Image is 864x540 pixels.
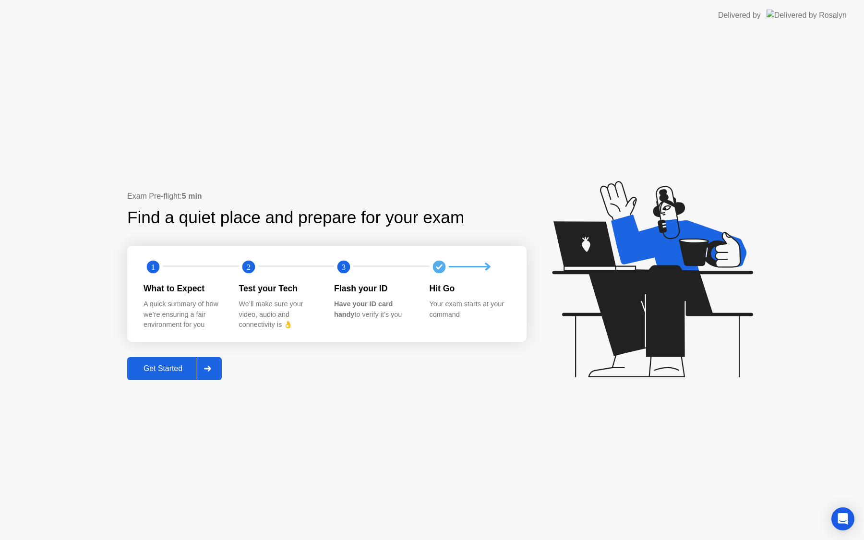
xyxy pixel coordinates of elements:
[334,300,393,318] b: Have your ID card handy
[144,282,224,295] div: What to Expect
[831,507,854,530] div: Open Intercom Messenger
[430,299,510,320] div: Your exam starts at your command
[182,192,202,200] b: 5 min
[334,299,414,320] div: to verify it’s you
[334,282,414,295] div: Flash your ID
[127,205,466,230] div: Find a quiet place and prepare for your exam
[718,10,761,21] div: Delivered by
[127,357,222,380] button: Get Started
[239,299,319,330] div: We’ll make sure your video, audio and connectivity is 👌
[342,262,346,271] text: 3
[130,364,196,373] div: Get Started
[246,262,250,271] text: 2
[430,282,510,295] div: Hit Go
[127,191,527,202] div: Exam Pre-flight:
[767,10,847,21] img: Delivered by Rosalyn
[151,262,155,271] text: 1
[239,282,319,295] div: Test your Tech
[144,299,224,330] div: A quick summary of how we’re ensuring a fair environment for you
